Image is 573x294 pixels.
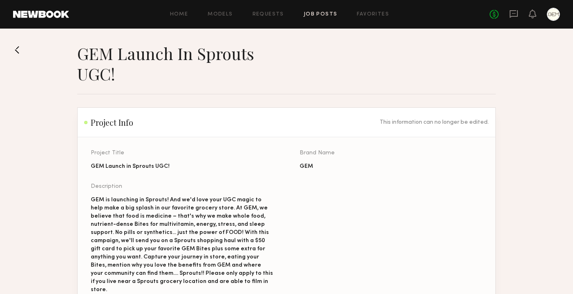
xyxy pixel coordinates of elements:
[357,12,389,17] a: Favorites
[300,150,482,156] div: Brand Name
[77,43,286,84] h1: GEM Launch in Sprouts UGC!
[253,12,284,17] a: Requests
[91,150,273,156] div: Project Title
[91,184,273,189] div: Description
[300,163,482,171] div: GEM
[84,118,133,127] h2: Project Info
[304,12,338,17] a: Job Posts
[170,12,188,17] a: Home
[380,120,489,125] div: This information can no longer be edited.
[91,163,273,171] div: GEM Launch in Sprouts UGC!
[208,12,233,17] a: Models
[91,196,273,294] div: GEM is launching in Sprouts! And we'd love your UGC magic to help make a big splash in our favori...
